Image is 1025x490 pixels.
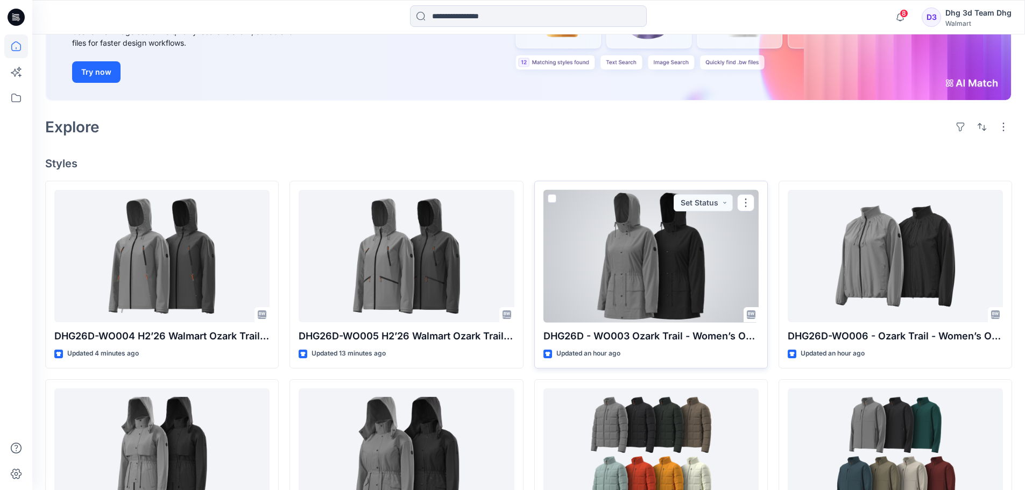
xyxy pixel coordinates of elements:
a: DHG26D - WO003 Ozark Trail - Women’s Outerwear - OPP Oversized Parka [543,190,759,323]
div: D3 [922,8,941,27]
a: DHG26D-WO006 - Ozark Trail - Women’s Outerwear - Better Lightweight Windbreaker [788,190,1003,323]
h2: Explore [45,118,100,136]
p: DHG26D-WO006 - Ozark Trail - Women’s Outerwear - Better Lightweight Windbreaker [788,329,1003,344]
div: Walmart [945,19,1012,27]
p: Updated 13 minutes ago [312,348,386,359]
button: Try now [72,61,121,83]
span: 8 [900,9,908,18]
p: DHG26D-WO004 H2’26 Walmart Ozark Trail - Women’s Outerwear - Best Shell Jacket Opt.1 [54,329,270,344]
div: Dhg 3d Team Dhg [945,6,1012,19]
p: Updated an hour ago [556,348,620,359]
p: Updated 4 minutes ago [67,348,139,359]
div: Use text or image search to quickly locate relevant, editable .bw files for faster design workflows. [72,26,314,48]
a: DHG26D-WO005 H2’26 Walmart Ozark Trail - Women’s Outerwear - Best Shell Jacket, Opt.2 [299,190,514,323]
p: Updated an hour ago [801,348,865,359]
p: DHG26D-WO005 H2’26 Walmart Ozark Trail - Women’s Outerwear - Best Shell Jacket, Opt.2 [299,329,514,344]
p: DHG26D - WO003 Ozark Trail - Women’s Outerwear - OPP Oversized Parka [543,329,759,344]
h4: Styles [45,157,1012,170]
a: DHG26D-WO004 H2’26 Walmart Ozark Trail - Women’s Outerwear - Best Shell Jacket Opt.1 [54,190,270,323]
